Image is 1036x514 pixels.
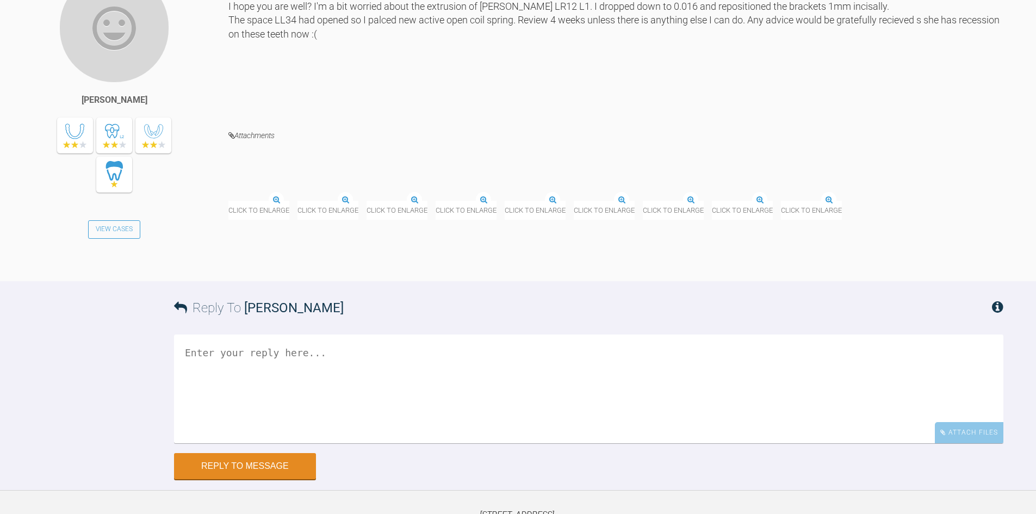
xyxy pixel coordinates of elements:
a: View Cases [88,220,140,239]
span: [PERSON_NAME] [244,300,344,315]
span: Click to enlarge [712,201,773,220]
div: Attach Files [935,422,1003,443]
button: Reply to Message [174,453,316,479]
span: Click to enlarge [436,201,497,220]
span: Click to enlarge [228,201,289,220]
span: Click to enlarge [367,201,427,220]
div: [PERSON_NAME] [82,93,147,107]
span: Click to enlarge [297,201,358,220]
h3: Reply To [174,298,344,318]
span: Click to enlarge [781,201,842,220]
span: Click to enlarge [505,201,566,220]
h4: Attachments [228,129,1003,143]
span: Click to enlarge [643,201,704,220]
span: Click to enlarge [574,201,635,220]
